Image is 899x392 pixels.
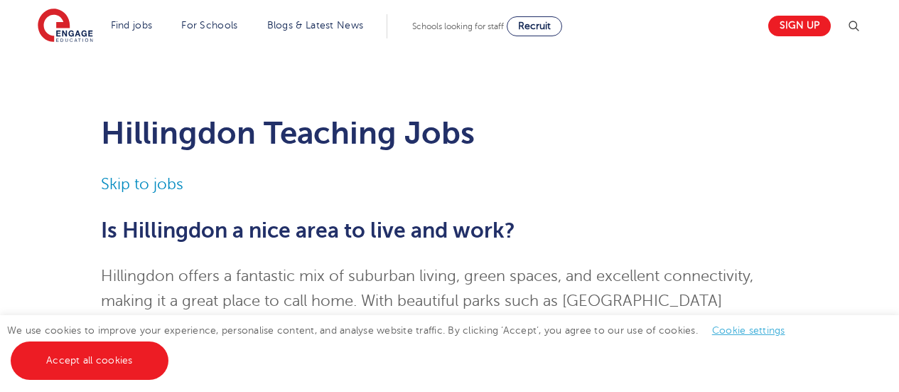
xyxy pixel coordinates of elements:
span: We use cookies to improve your experience, personalise content, and analyse website traffic. By c... [7,325,800,366]
a: Find jobs [111,20,153,31]
img: Engage Education [38,9,93,44]
a: Cookie settings [712,325,785,336]
span: Is Hillingdon a nice area to live and work? [101,218,515,243]
a: Recruit [507,16,562,36]
a: Blogs & Latest News [267,20,364,31]
span: Schools looking for staff [412,21,504,31]
span: Recruit [518,21,551,31]
a: For Schools [181,20,237,31]
a: Skip to jobs [101,176,183,193]
a: Sign up [768,16,831,36]
h1: Hillingdon Teaching Jobs [101,115,798,151]
a: Accept all cookies [11,341,168,380]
